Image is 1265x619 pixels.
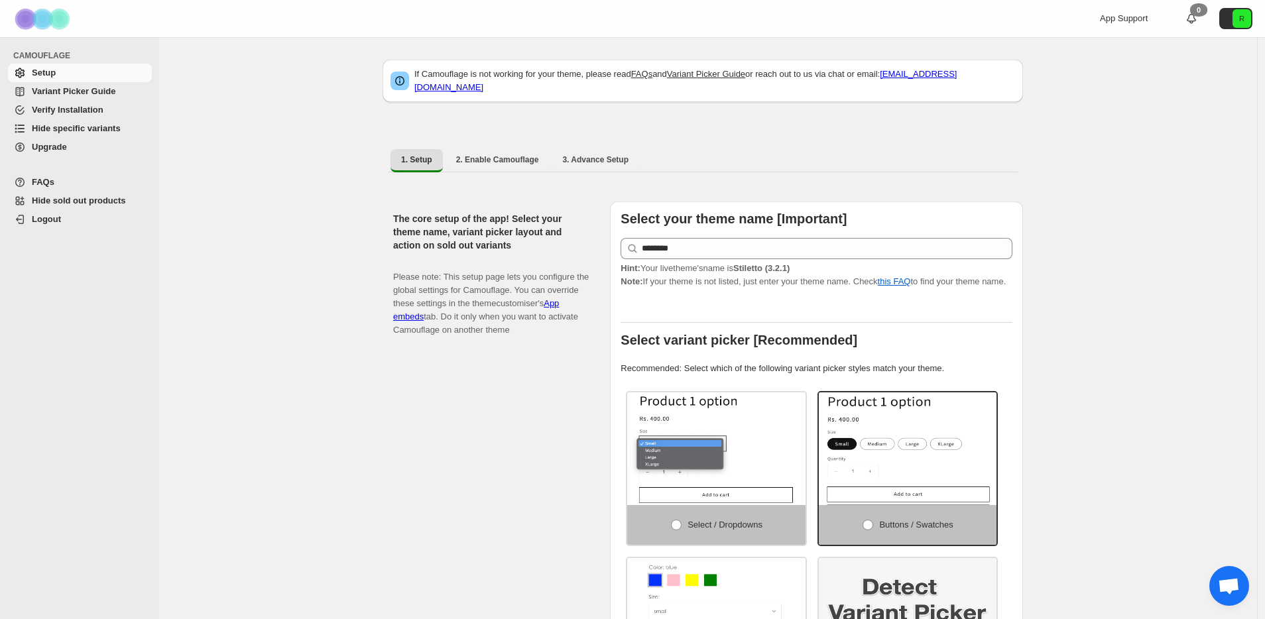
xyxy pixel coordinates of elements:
[8,82,152,101] a: Variant Picker Guide
[8,210,152,229] a: Logout
[1190,3,1207,17] div: 0
[1209,566,1249,606] a: Open chat
[627,392,806,505] img: Select / Dropdowns
[456,154,539,165] span: 2. Enable Camouflage
[1239,15,1244,23] text: R
[1233,9,1251,28] span: Avatar with initials R
[8,64,152,82] a: Setup
[621,263,790,273] span: Your live theme's name is
[393,212,589,252] h2: The core setup of the app! Select your theme name, variant picker layout and action on sold out v...
[1219,8,1252,29] button: Avatar with initials R
[562,154,629,165] span: 3. Advance Setup
[879,520,953,530] span: Buttons / Swatches
[401,154,432,165] span: 1. Setup
[32,142,67,152] span: Upgrade
[621,362,1012,375] p: Recommended: Select which of the following variant picker styles match your theme.
[631,69,653,79] a: FAQs
[8,192,152,210] a: Hide sold out products
[621,211,847,226] b: Select your theme name [Important]
[8,101,152,119] a: Verify Installation
[8,119,152,138] a: Hide specific variants
[621,263,640,273] strong: Hint:
[32,214,61,224] span: Logout
[32,177,54,187] span: FAQs
[819,392,997,505] img: Buttons / Swatches
[688,520,762,530] span: Select / Dropdowns
[13,50,152,61] span: CAMOUFLAGE
[32,105,103,115] span: Verify Installation
[733,263,790,273] strong: Stiletto (3.2.1)
[11,1,77,37] img: Camouflage
[32,86,115,96] span: Variant Picker Guide
[393,257,589,337] p: Please note: This setup page lets you configure the global settings for Camouflage. You can overr...
[8,173,152,192] a: FAQs
[1185,12,1198,25] a: 0
[32,123,121,133] span: Hide specific variants
[414,68,1015,94] p: If Camouflage is not working for your theme, please read and or reach out to us via chat or email:
[621,262,1012,288] p: If your theme is not listed, just enter your theme name. Check to find your theme name.
[8,138,152,156] a: Upgrade
[32,196,126,205] span: Hide sold out products
[878,276,911,286] a: this FAQ
[32,68,56,78] span: Setup
[1100,13,1148,23] span: App Support
[621,333,857,347] b: Select variant picker [Recommended]
[667,69,745,79] a: Variant Picker Guide
[621,276,642,286] strong: Note:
